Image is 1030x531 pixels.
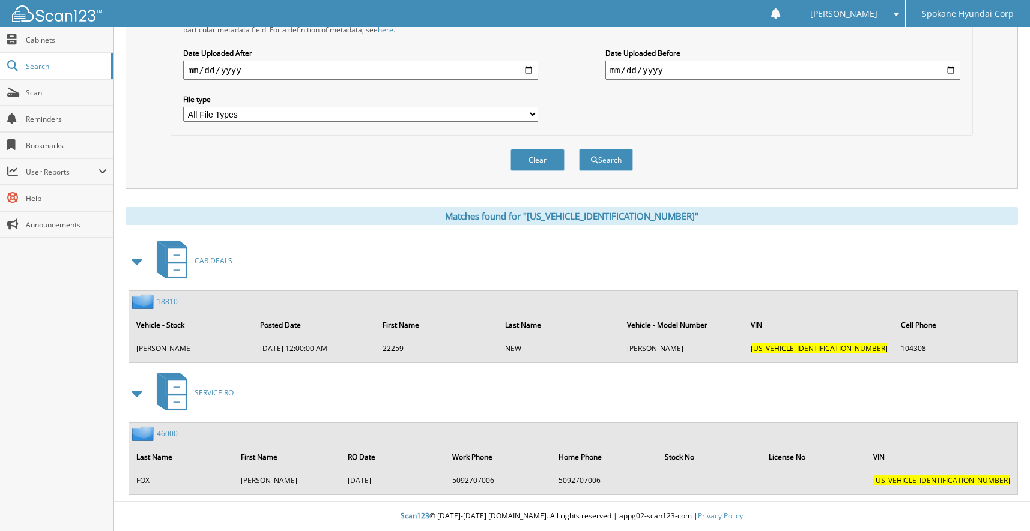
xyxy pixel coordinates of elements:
span: Cabinets [26,35,107,45]
td: [DATE] 12:00:00 AM [254,338,375,358]
th: Cell Phone [895,313,1016,337]
th: Vehicle - Stock [130,313,253,337]
span: Help [26,193,107,203]
th: VIN [867,445,1016,469]
span: CAR DEALS [195,256,232,266]
button: Clear [510,149,565,171]
td: [DATE] [342,470,445,490]
a: Privacy Policy [698,511,743,521]
td: 22259 [377,338,497,358]
a: 46000 [157,428,178,439]
span: Reminders [26,114,107,124]
img: folder2.png [132,426,157,441]
div: Matches found for "[US_VEHICLE_IDENTIFICATION_NUMBER]" [126,207,1018,225]
th: Work Phone [446,445,551,469]
span: User Reports [26,167,98,177]
td: -- [763,470,866,490]
th: Last Name [499,313,620,337]
a: CAR DEALS [150,237,232,284]
a: 18810 [157,296,178,307]
td: 104308 [895,338,1016,358]
td: 5092707006 [446,470,551,490]
span: Search [26,61,105,71]
th: Last Name [130,445,234,469]
th: First Name [235,445,341,469]
span: Scan123 [401,511,429,521]
div: © [DATE]-[DATE] [DOMAIN_NAME]. All rights reserved | appg02-scan123-com | [114,502,1030,531]
td: 5092707006 [553,470,658,490]
label: File type [183,94,538,104]
td: [PERSON_NAME] [235,470,341,490]
button: Search [579,149,633,171]
span: Scan [26,88,107,98]
span: [PERSON_NAME] [810,10,877,17]
th: Home Phone [553,445,658,469]
span: [US_VEHICLE_IDENTIFICATION_NUMBER] [873,475,1010,485]
span: Spokane Hyundai Corp [922,10,1014,17]
input: end [605,61,960,80]
img: scan123-logo-white.svg [12,5,102,22]
img: folder2.png [132,294,157,309]
a: SERVICE RO [150,369,234,416]
th: Vehicle - Model Number [621,313,744,337]
th: License No [763,445,866,469]
span: SERVICE RO [195,388,234,398]
iframe: Chat Widget [970,473,1030,531]
td: [PERSON_NAME] [621,338,744,358]
th: VIN [745,313,894,337]
th: Stock No [659,445,762,469]
td: -- [659,470,762,490]
th: Posted Date [254,313,375,337]
td: NEW [499,338,620,358]
th: RO Date [342,445,445,469]
td: [PERSON_NAME] [130,338,253,358]
span: [US_VEHICLE_IDENTIFICATION_NUMBER] [751,343,888,353]
span: Bookmarks [26,140,107,151]
td: FOX [130,470,234,490]
label: Date Uploaded After [183,48,538,58]
label: Date Uploaded Before [605,48,960,58]
th: First Name [377,313,497,337]
input: start [183,61,538,80]
span: Announcements [26,220,107,230]
a: here [378,25,393,35]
